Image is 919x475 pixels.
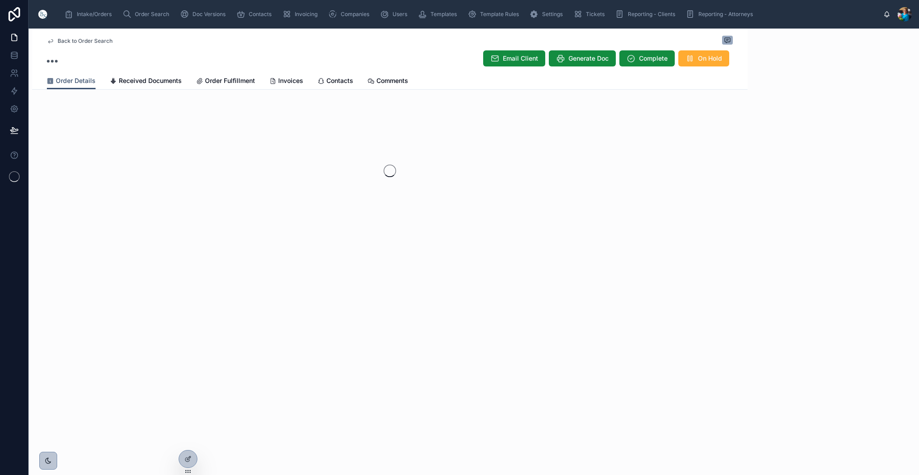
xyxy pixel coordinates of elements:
a: Settings [527,6,569,22]
span: Invoicing [295,11,317,18]
a: Back to Order Search [47,37,113,45]
a: Tickets [571,6,611,22]
img: App logo [36,7,50,21]
a: Template Rules [465,6,525,22]
span: Templates [430,11,457,18]
a: Reporting - Attorneys [683,6,759,22]
a: Templates [415,6,463,22]
span: Generate Doc [568,54,609,63]
a: Contacts [234,6,278,22]
span: Order Details [56,76,96,85]
span: Received Documents [119,76,182,85]
div: scrollable content [57,4,883,24]
a: Order Fulfillment [196,73,255,91]
button: Email Client [483,50,545,66]
span: Contacts [326,76,353,85]
span: Order Fulfillment [205,76,255,85]
a: Users [377,6,414,22]
span: Tickets [586,11,605,18]
span: Reporting - Clients [628,11,675,18]
span: Reporting - Attorneys [698,11,753,18]
span: Contacts [249,11,272,18]
a: Received Documents [110,73,182,91]
a: Reporting - Clients [613,6,681,22]
span: On Hold [698,54,722,63]
span: Settings [542,11,563,18]
span: Intake/Orders [77,11,112,18]
a: Intake/Orders [62,6,118,22]
a: Order Details [47,73,96,90]
button: On Hold [678,50,729,66]
span: Complete [639,54,668,63]
span: Invoices [278,76,303,85]
span: Order Search [135,11,169,18]
a: Invoices [269,73,303,91]
a: Invoicing [280,6,324,22]
a: Companies [326,6,376,22]
span: Back to Order Search [58,37,113,45]
a: Order Search [120,6,175,22]
a: Contacts [317,73,353,91]
a: Comments [368,73,408,91]
span: Email Client [503,54,538,63]
span: Doc Versions [192,11,226,18]
button: Generate Doc [549,50,616,66]
span: Companies [341,11,369,18]
span: Comments [376,76,408,85]
span: Users [393,11,407,18]
button: Complete [619,50,675,66]
a: Doc Versions [177,6,232,22]
span: Template Rules [480,11,519,18]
